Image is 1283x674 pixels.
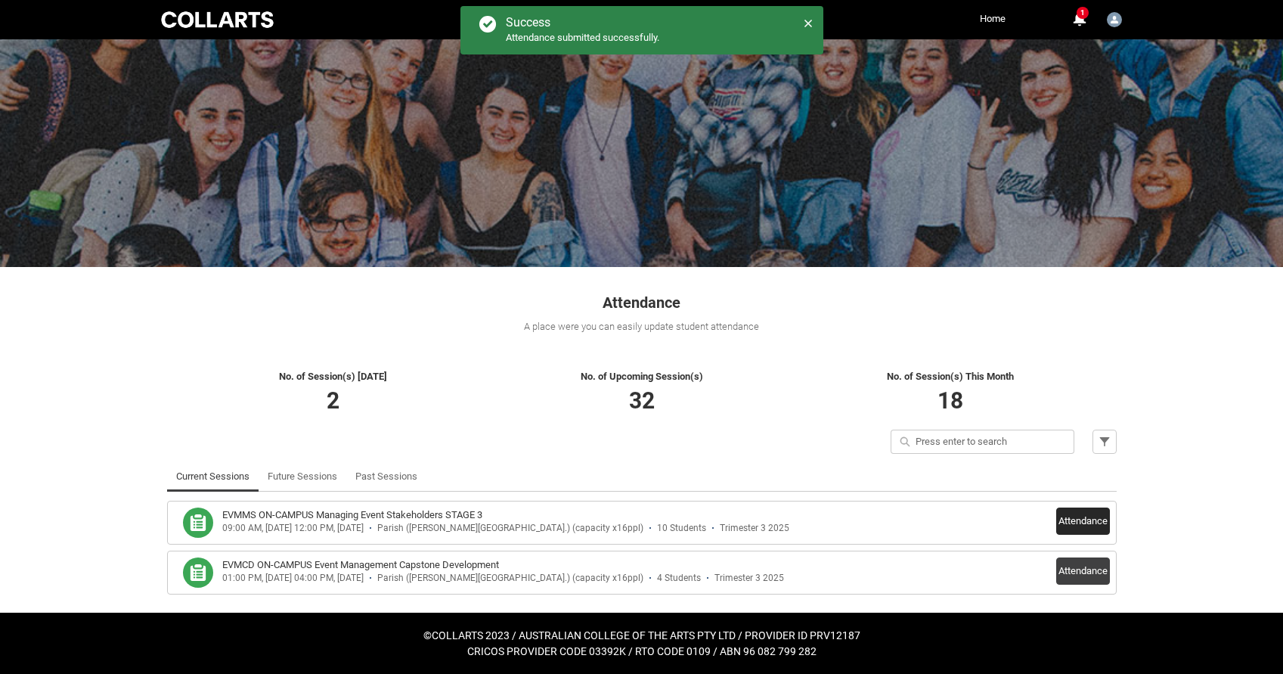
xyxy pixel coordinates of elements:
div: Parish ([PERSON_NAME][GEOGRAPHIC_DATA].) (capacity x16ppl) [377,573,643,584]
img: Khat.Kerr [1107,12,1122,27]
div: 10 Students [657,523,706,534]
span: 32 [629,387,655,414]
div: Trimester 3 2025 [714,573,784,584]
button: Attendance [1056,558,1110,585]
span: Attendance [603,294,680,312]
li: Past Sessions [346,461,426,492]
div: 4 Students [657,573,701,584]
span: 2 [327,387,339,414]
div: 09:00 AM, [DATE] 12:00 PM, [DATE] [222,523,364,534]
span: No. of Session(s) [DATE] [279,371,387,382]
span: Attendance submitted successfully. [506,32,659,43]
span: 1 [1077,7,1089,19]
button: User Profile Khat.Kerr [1103,6,1126,30]
a: Future Sessions [268,461,337,492]
div: Trimester 3 2025 [720,523,789,534]
span: No. of Session(s) This Month [887,371,1014,382]
button: Attendance [1056,508,1110,535]
a: Current Sessions [176,461,249,492]
button: 1 [1070,11,1088,29]
button: Filter [1092,430,1117,454]
a: Past Sessions [355,461,417,492]
li: Current Sessions [167,461,259,492]
span: No. of Upcoming Session(s) [581,371,703,382]
h3: EVMMS ON-CAMPUS Managing Event Stakeholders STAGE 3 [222,508,482,523]
div: Success [506,15,659,30]
div: 01:00 PM, [DATE] 04:00 PM, [DATE] [222,573,364,584]
input: Press enter to search [891,430,1074,454]
li: Future Sessions [259,461,346,492]
a: Home [976,8,1009,30]
h3: EVMCD ON-CAMPUS Event Management Capstone Development [222,558,499,573]
div: A place were you can easily update student attendance [167,319,1117,334]
div: Parish ([PERSON_NAME][GEOGRAPHIC_DATA].) (capacity x16ppl) [377,523,643,534]
span: 18 [937,387,963,414]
